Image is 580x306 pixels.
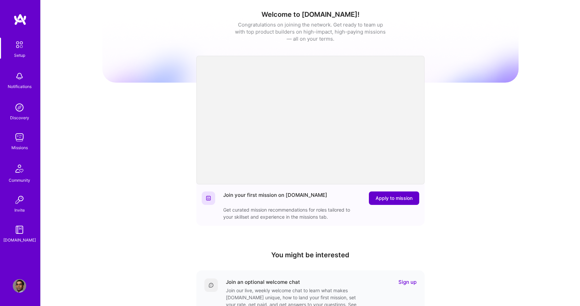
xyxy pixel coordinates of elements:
[223,191,327,205] div: Join your first mission on [DOMAIN_NAME]
[235,21,386,42] div: Congratulations on joining the network. Get ready to team up with top product builders on high-im...
[11,279,28,293] a: User Avatar
[196,251,425,259] h4: You might be interested
[13,193,26,207] img: Invite
[3,236,36,244] div: [DOMAIN_NAME]
[13,13,27,26] img: logo
[11,144,28,151] div: Missions
[196,56,425,184] iframe: video
[13,101,26,114] img: discovery
[223,206,357,220] div: Get curated mission recommendations for roles tailored to your skillset and experience in the mis...
[8,83,32,90] div: Notifications
[11,161,28,177] img: Community
[14,207,25,214] div: Invite
[13,223,26,236] img: guide book
[102,10,519,18] h1: Welcome to [DOMAIN_NAME]!
[369,191,419,205] button: Apply to mission
[208,282,214,288] img: Comment
[13,131,26,144] img: teamwork
[12,38,27,52] img: setup
[206,195,211,201] img: Website
[376,195,413,202] span: Apply to mission
[13,279,26,293] img: User Avatar
[9,177,30,184] div: Community
[13,70,26,83] img: bell
[226,278,300,286] div: Join an optional welcome chat
[14,52,25,59] div: Setup
[398,278,417,286] a: Sign up
[10,114,29,121] div: Discovery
